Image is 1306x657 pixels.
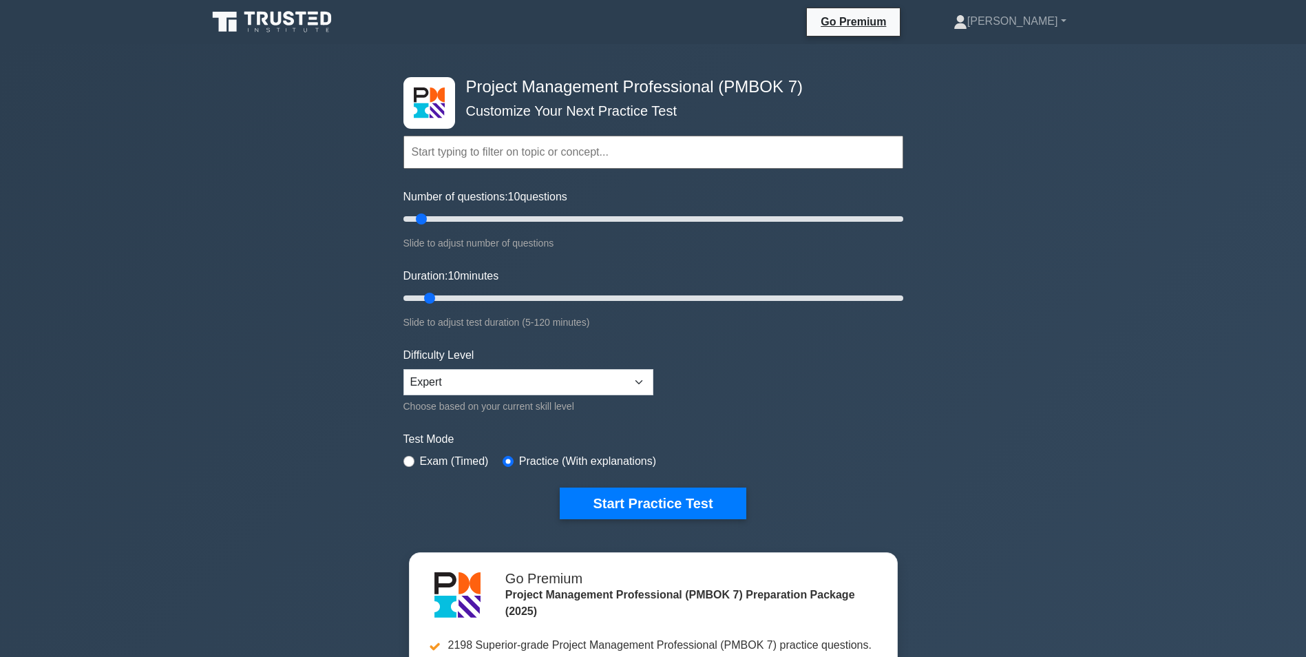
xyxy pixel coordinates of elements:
label: Number of questions: questions [403,189,567,205]
label: Exam (Timed) [420,453,489,470]
button: Start Practice Test [560,488,746,519]
div: Slide to adjust test duration (5-120 minutes) [403,314,903,331]
div: Slide to adjust number of questions [403,235,903,251]
label: Test Mode [403,431,903,448]
input: Start typing to filter on topic or concept... [403,136,903,169]
span: 10 [508,191,520,202]
label: Duration: minutes [403,268,499,284]
div: Choose based on your current skill level [403,398,653,415]
a: [PERSON_NAME] [920,8,1099,35]
h4: Project Management Professional (PMBOK 7) [461,77,836,97]
span: 10 [447,270,460,282]
a: Go Premium [812,13,894,30]
label: Practice (With explanations) [519,453,656,470]
label: Difficulty Level [403,347,474,364]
